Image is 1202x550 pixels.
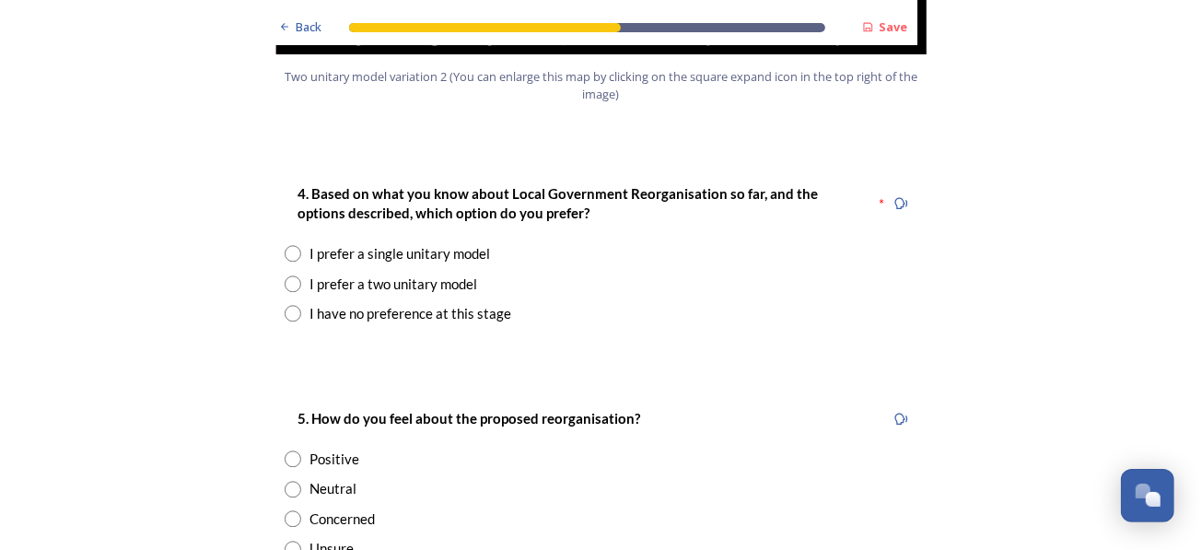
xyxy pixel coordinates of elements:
[310,449,360,470] div: Positive
[880,18,908,35] strong: Save
[310,303,512,324] div: I have no preference at this stage
[310,478,357,499] div: Neutral
[310,509,376,530] div: Concerned
[296,18,321,36] span: Back
[284,68,919,103] span: Two unitary model variation 2 (You can enlarge this map by clicking on the square expand icon in ...
[1121,469,1174,522] button: Open Chat
[298,410,641,427] strong: 5. How do you feel about the proposed reorganisation?
[310,243,491,264] div: I prefer a single unitary model
[310,274,478,295] div: I prefer a two unitary model
[298,185,822,221] strong: 4. Based on what you know about Local Government Reorganisation so far, and the options described...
